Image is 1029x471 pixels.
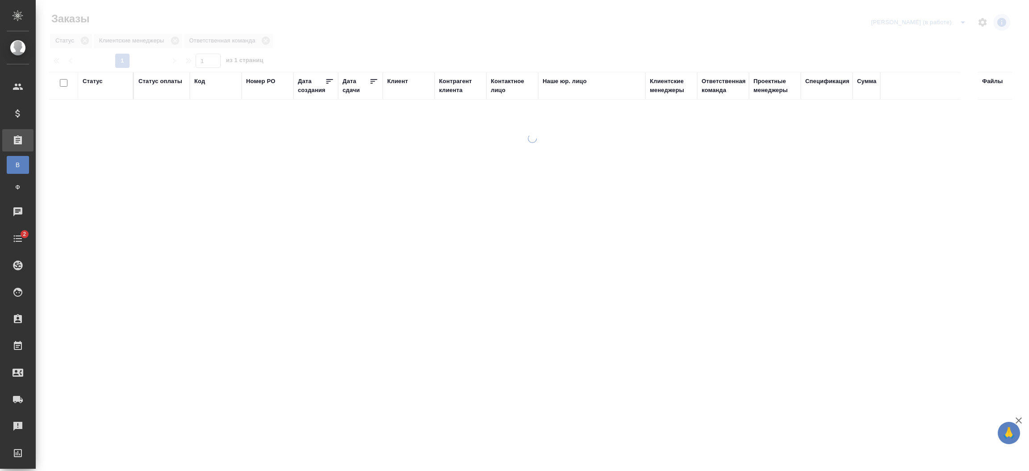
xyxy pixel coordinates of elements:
div: Статус оплаты [138,77,182,86]
button: 🙏 [998,422,1020,444]
div: Проектные менеджеры [753,77,796,95]
div: Файлы [982,77,1003,86]
div: Ответственная команда [702,77,746,95]
div: Сумма [857,77,876,86]
span: Ф [11,183,25,192]
div: Контрагент клиента [439,77,482,95]
div: Дата сдачи [343,77,369,95]
div: Дата создания [298,77,325,95]
div: Клиент [387,77,408,86]
div: Спецификация [805,77,849,86]
div: Номер PO [246,77,275,86]
div: Код [194,77,205,86]
span: В [11,160,25,169]
a: 2 [2,227,33,250]
div: Контактное лицо [491,77,534,95]
span: 🙏 [1001,424,1016,442]
span: 2 [17,230,31,239]
div: Клиентские менеджеры [650,77,693,95]
a: Ф [7,178,29,196]
div: Наше юр. лицо [543,77,587,86]
a: В [7,156,29,174]
div: Статус [83,77,103,86]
